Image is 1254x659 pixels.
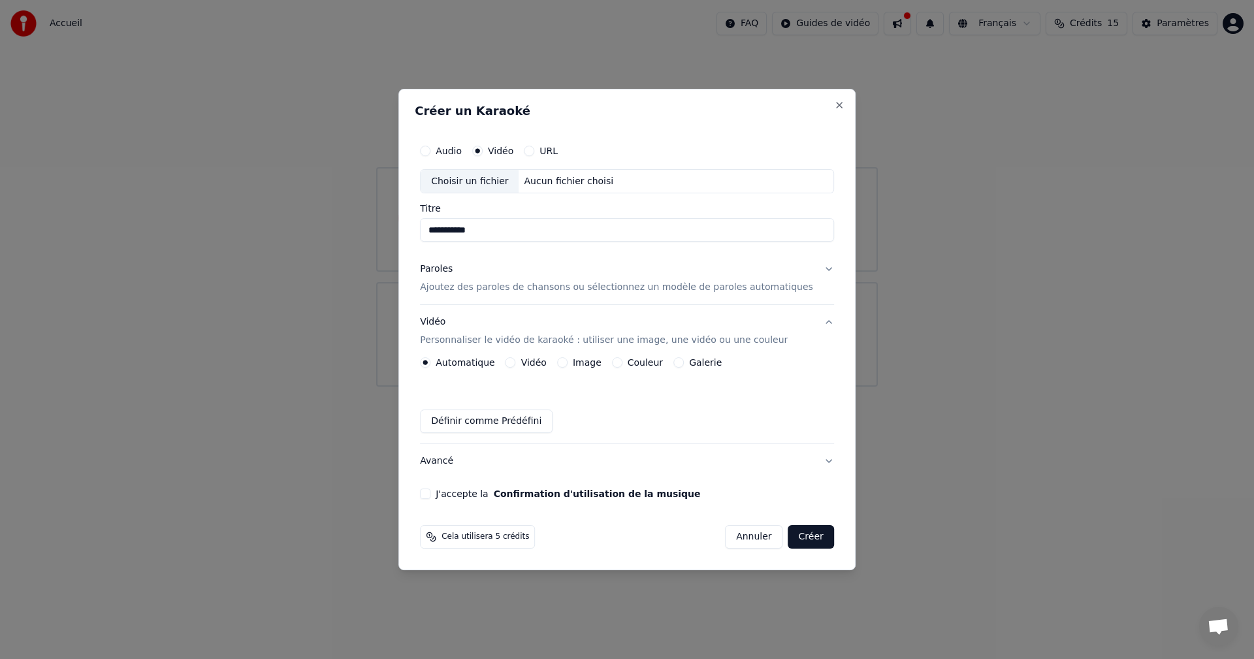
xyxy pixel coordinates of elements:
label: Automatique [436,358,494,367]
div: VidéoPersonnaliser le vidéo de karaoké : utiliser une image, une vidéo ou une couleur [420,357,834,443]
button: ParolesAjoutez des paroles de chansons ou sélectionnez un modèle de paroles automatiques [420,253,834,305]
label: Image [573,358,602,367]
p: Personnaliser le vidéo de karaoké : utiliser une image, une vidéo ou une couleur [420,334,788,347]
button: J'accepte la [494,489,701,498]
button: Créer [788,525,834,549]
button: Définir comme Prédéfini [420,410,553,433]
button: VidéoPersonnaliser le vidéo de karaoké : utiliser une image, une vidéo ou une couleur [420,306,834,358]
button: Annuler [725,525,782,549]
div: Aucun fichier choisi [519,175,619,188]
label: J'accepte la [436,489,700,498]
div: Paroles [420,263,453,276]
label: Audio [436,146,462,155]
span: Cela utilisera 5 crédits [442,532,529,542]
label: Galerie [689,358,722,367]
label: Vidéo [488,146,513,155]
button: Avancé [420,444,834,478]
div: Vidéo [420,316,788,347]
label: Couleur [628,358,663,367]
label: Vidéo [521,358,547,367]
label: Titre [420,204,834,214]
div: Choisir un fichier [421,170,519,193]
label: URL [539,146,558,155]
h2: Créer un Karaoké [415,105,839,117]
p: Ajoutez des paroles de chansons ou sélectionnez un modèle de paroles automatiques [420,281,813,295]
